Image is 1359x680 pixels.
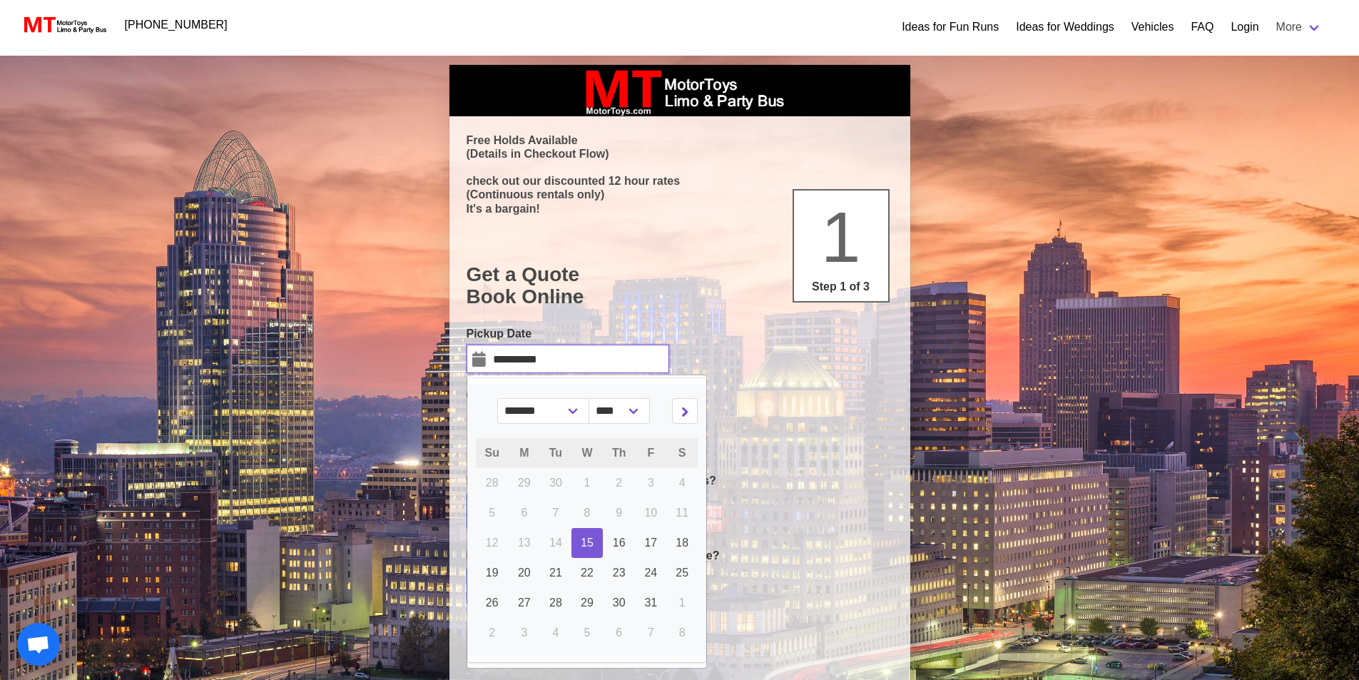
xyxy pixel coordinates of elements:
a: 24 [635,558,666,588]
span: 23 [613,567,626,579]
span: 2 [489,626,495,639]
a: Login [1231,19,1258,36]
a: 21 [540,558,571,588]
span: 14 [549,537,562,549]
a: 31 [635,588,666,618]
p: Step 1 of 3 [800,278,882,295]
span: F [647,447,654,459]
span: 19 [486,567,499,579]
span: 28 [549,597,562,609]
p: It's a bargain! [467,202,893,215]
a: 22 [571,558,603,588]
a: Ideas for Weddings [1016,19,1114,36]
span: 12 [486,537,499,549]
span: 24 [644,567,657,579]
span: 2 [616,477,622,489]
span: Su [485,447,499,459]
span: W [581,447,592,459]
span: 6 [521,507,527,519]
p: (Continuous rentals only) [467,188,893,201]
a: 27 [509,588,540,618]
a: Ideas for Fun Runs [902,19,999,36]
img: box_logo_brand.jpeg [573,65,787,116]
p: Free Holds Available [467,133,893,147]
a: 18 [666,528,698,558]
div: Open chat [17,623,60,666]
span: 4 [552,626,559,639]
span: 3 [648,477,654,489]
span: 22 [581,567,594,579]
span: 6 [616,626,622,639]
span: 31 [644,597,657,609]
a: 26 [476,588,509,618]
span: 13 [518,537,531,549]
span: 29 [518,477,531,489]
label: Pickup Date [467,325,669,342]
span: 8 [584,507,591,519]
span: 1 [821,197,861,277]
a: 23 [603,558,636,588]
span: 5 [489,507,495,519]
a: [PHONE_NUMBER] [116,11,236,39]
a: 15 [571,528,603,558]
span: 10 [644,507,657,519]
a: 19 [476,558,509,588]
h1: Get a Quote Book Online [467,263,893,308]
span: Tu [549,447,562,459]
a: 25 [666,558,698,588]
span: 21 [549,567,562,579]
a: More [1268,13,1330,41]
span: 17 [644,537,657,549]
span: 25 [676,567,688,579]
span: 7 [552,507,559,519]
span: 27 [518,597,531,609]
span: 3 [521,626,527,639]
span: 20 [518,567,531,579]
img: MotorToys Logo [20,15,108,35]
span: 7 [648,626,654,639]
a: 29 [571,588,603,618]
span: 28 [486,477,499,489]
span: 11 [676,507,688,519]
span: 18 [676,537,688,549]
span: 16 [613,537,626,549]
span: 5 [584,626,591,639]
p: check out our discounted 12 hour rates [467,174,893,188]
span: 29 [581,597,594,609]
span: 1 [584,477,591,489]
a: 17 [635,528,666,558]
a: 20 [509,558,540,588]
a: FAQ [1191,19,1213,36]
span: 30 [613,597,626,609]
p: (Details in Checkout Flow) [467,147,893,161]
span: 1 [679,597,686,609]
span: M [519,447,529,459]
span: 26 [486,597,499,609]
span: 15 [581,537,594,549]
a: 28 [540,588,571,618]
a: 16 [603,528,636,558]
a: Vehicles [1131,19,1174,36]
a: 30 [603,588,636,618]
span: 9 [616,507,622,519]
span: S [678,447,686,459]
span: 4 [679,477,686,489]
span: Th [612,447,626,459]
span: 8 [679,626,686,639]
span: 30 [549,477,562,489]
